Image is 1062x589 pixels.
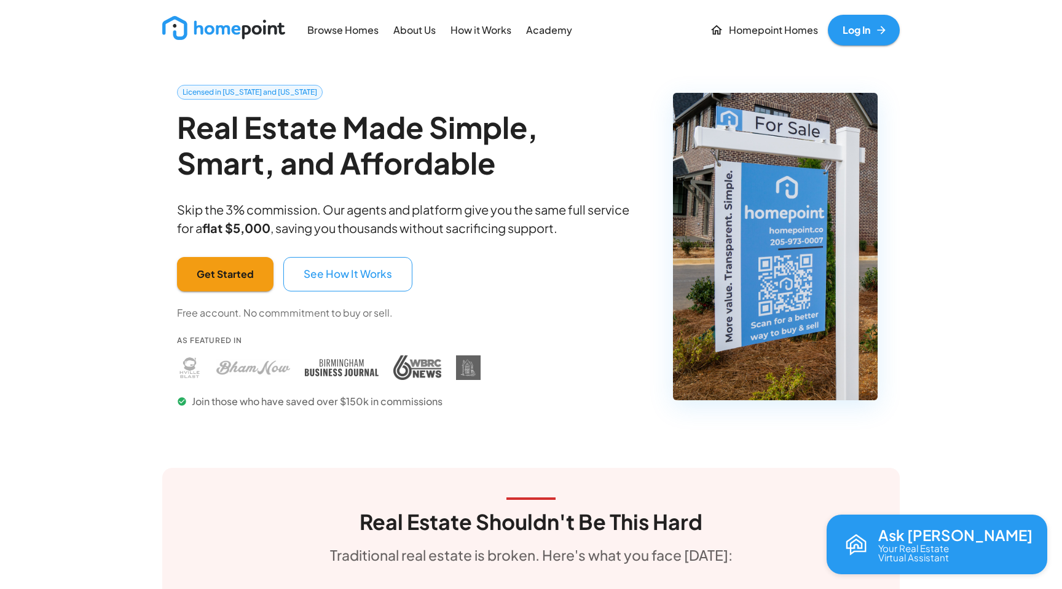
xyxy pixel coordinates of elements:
[521,16,577,44] a: Academy
[705,15,823,45] a: Homepoint Homes
[828,15,900,45] a: Log In
[307,23,379,38] p: Browse Homes
[456,355,481,380] img: DIY Homebuyers Academy press coverage - Homepoint featured in DIY Homebuyers Academy
[446,16,516,44] a: How it Works
[388,16,441,44] a: About Us
[450,23,511,38] p: How it Works
[216,355,290,380] img: Bham Now press coverage - Homepoint featured in Bham Now
[729,23,818,38] p: Homepoint Homes
[360,510,702,534] h3: Real Estate Shouldn't Be This Hard
[878,527,1032,543] p: Ask [PERSON_NAME]
[177,109,641,180] h2: Real Estate Made Simple, Smart, and Affordable
[178,87,322,98] span: Licensed in [US_STATE] and [US_STATE]
[177,200,641,237] p: Skip the 3% commission. Our agents and platform give you the same full service for a , saving you...
[202,220,270,235] b: flat $5,000
[177,395,481,409] p: Join those who have saved over $150k in commissions
[177,306,393,320] p: Free account. No commmitment to buy or sell.
[393,355,441,380] img: WBRC press coverage - Homepoint featured in WBRC
[177,335,481,346] p: As Featured In
[673,93,878,400] img: Homepoint real estate for sale sign - Licensed brokerage in Alabama and Tennessee
[302,16,383,44] a: Browse Homes
[177,257,273,291] button: Get Started
[177,85,323,100] a: Licensed in [US_STATE] and [US_STATE]
[162,16,285,40] img: new_logo_light.png
[177,355,202,380] img: Huntsville Blast press coverage - Homepoint featured in Huntsville Blast
[393,23,436,38] p: About Us
[878,544,949,562] p: Your Real Estate Virtual Assistant
[283,257,412,291] button: See How It Works
[827,515,1047,574] button: Open chat with Reva
[841,530,871,559] img: Reva
[526,23,572,38] p: Academy
[330,544,733,567] h6: Traditional real estate is broken. Here's what you face [DATE]:
[305,355,379,380] img: Birmingham Business Journal press coverage - Homepoint featured in Birmingham Business Journal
